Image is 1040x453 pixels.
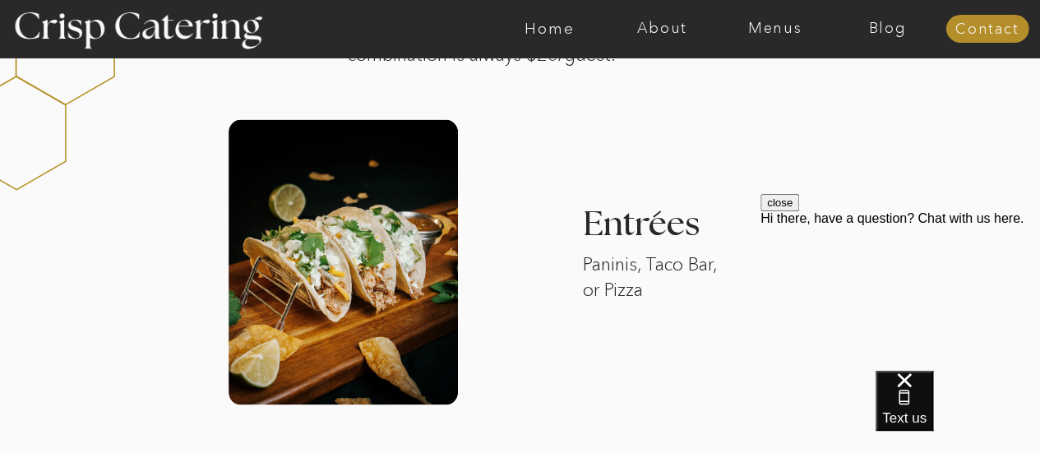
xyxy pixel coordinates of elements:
[606,21,719,37] a: About
[493,21,606,37] a: Home
[760,194,1040,391] iframe: podium webchat widget prompt
[945,21,1028,38] a: Contact
[876,371,1040,453] iframe: podium webchat widget bubble
[719,21,831,37] a: Menus
[583,207,846,242] h3: Entrees
[831,21,944,37] a: Blog
[583,252,731,331] p: Paninis, Taco Bar, or Pizza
